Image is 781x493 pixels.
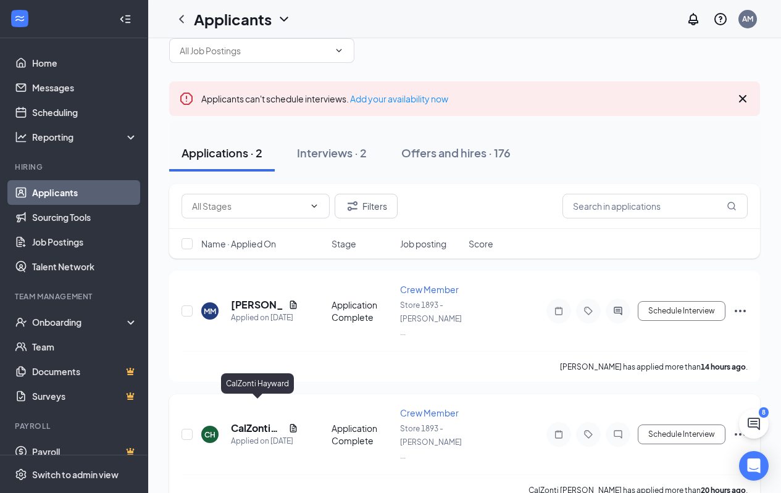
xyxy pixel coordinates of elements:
[14,12,26,25] svg: WorkstreamLogo
[231,312,298,324] div: Applied on [DATE]
[733,304,748,318] svg: Ellipses
[288,423,298,433] svg: Document
[119,13,132,25] svg: Collapse
[201,93,448,104] span: Applicants can't schedule interviews.
[32,359,138,384] a: DocumentsCrown
[735,91,750,106] svg: Cross
[15,316,27,328] svg: UserCheck
[32,316,127,328] div: Onboarding
[15,162,135,172] div: Hiring
[179,91,194,106] svg: Error
[581,429,596,439] svg: Tag
[400,238,446,250] span: Job posting
[32,468,119,481] div: Switch to admin view
[15,131,27,143] svg: Analysis
[332,238,356,250] span: Stage
[182,145,262,160] div: Applications · 2
[231,298,283,312] h5: [PERSON_NAME]
[15,421,135,431] div: Payroll
[759,407,769,418] div: 8
[733,427,748,442] svg: Ellipses
[551,429,566,439] svg: Note
[742,14,753,24] div: AM
[332,422,393,447] div: Application Complete
[713,12,728,27] svg: QuestionInfo
[32,254,138,279] a: Talent Network
[400,424,462,460] span: Store 1893 - [PERSON_NAME] ...
[551,306,566,316] svg: Note
[727,201,737,211] svg: MagnifyingGlass
[334,46,344,56] svg: ChevronDown
[15,468,27,481] svg: Settings
[400,407,459,418] span: Crew Member
[32,100,138,125] a: Scheduling
[638,425,725,444] button: Schedule Interview
[32,230,138,254] a: Job Postings
[204,306,216,317] div: MM
[204,429,215,440] div: CH
[32,384,138,408] a: SurveysCrown
[15,291,135,302] div: Team Management
[201,238,276,250] span: Name · Applied On
[746,416,761,431] svg: ChatActive
[32,131,138,143] div: Reporting
[469,238,493,250] span: Score
[277,12,291,27] svg: ChevronDown
[560,362,748,372] p: [PERSON_NAME] has applied more than .
[739,409,769,439] button: ChatActive
[32,75,138,100] a: Messages
[335,194,398,218] button: Filter Filters
[174,12,189,27] svg: ChevronLeft
[288,300,298,310] svg: Document
[297,145,367,160] div: Interviews · 2
[32,205,138,230] a: Sourcing Tools
[332,299,393,323] div: Application Complete
[32,51,138,75] a: Home
[739,451,769,481] div: Open Intercom Messenger
[638,301,725,321] button: Schedule Interview
[221,373,294,394] div: CalZonti Hayward
[686,12,701,27] svg: Notifications
[401,145,511,160] div: Offers and hires · 176
[32,180,138,205] a: Applicants
[581,306,596,316] svg: Tag
[194,9,272,30] h1: Applicants
[32,439,138,464] a: PayrollCrown
[32,334,138,359] a: Team
[400,300,462,337] span: Store 1893 - [PERSON_NAME] ...
[345,199,360,213] svg: Filter
[562,194,748,218] input: Search in applications
[231,421,283,435] h5: CalZonti Hayward
[309,201,319,211] svg: ChevronDown
[231,435,298,447] div: Applied on [DATE]
[350,93,448,104] a: Add your availability now
[701,362,746,371] b: 14 hours ago
[400,284,459,295] span: Crew Member
[611,306,625,316] svg: ActiveChat
[611,429,625,439] svg: ChatInactive
[192,199,304,213] input: All Stages
[180,44,329,57] input: All Job Postings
